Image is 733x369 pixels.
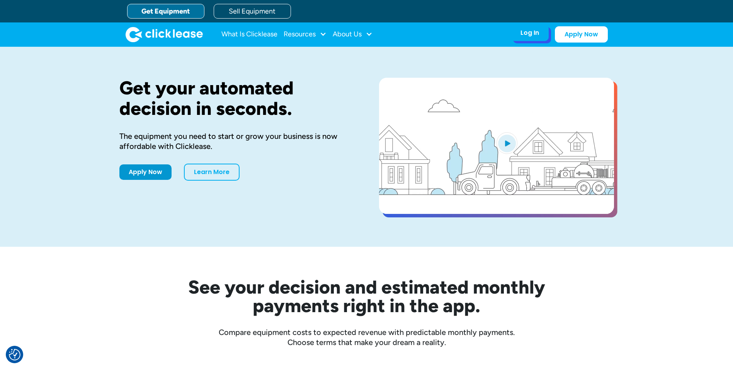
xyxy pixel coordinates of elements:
a: Get Equipment [127,4,204,19]
h1: Get your automated decision in seconds. [119,78,354,119]
a: Learn More [184,164,240,181]
a: Apply Now [119,164,172,180]
div: Resources [284,27,327,42]
div: Compare equipment costs to expected revenue with predictable monthly payments. Choose terms that ... [119,327,614,347]
a: Apply Now [555,26,608,43]
a: Sell Equipment [214,4,291,19]
h2: See your decision and estimated monthly payments right in the app. [150,278,583,315]
div: Log In [520,29,539,37]
a: What Is Clicklease [221,27,277,42]
button: Consent Preferences [9,349,20,360]
a: open lightbox [379,78,614,214]
a: home [126,27,203,42]
img: Clicklease logo [126,27,203,42]
img: Blue play button logo on a light blue circular background [497,132,517,154]
img: Revisit consent button [9,349,20,360]
div: About Us [333,27,372,42]
div: The equipment you need to start or grow your business is now affordable with Clicklease. [119,131,354,151]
